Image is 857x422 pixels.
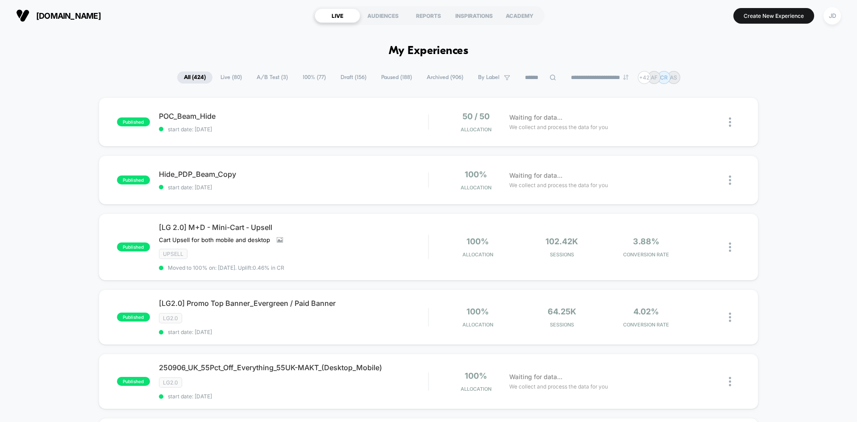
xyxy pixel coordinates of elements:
span: Moved to 100% on: [DATE] . Uplift: 0.46% in CR [168,264,284,271]
button: [DOMAIN_NAME] [13,8,104,23]
img: close [729,117,731,127]
span: start date: [DATE] [159,329,428,335]
img: close [729,242,731,252]
img: close [729,175,731,185]
img: close [729,313,731,322]
span: Allocation [462,251,493,258]
span: [LG 2.0] M+D - Mini-Cart - Upsell [159,223,428,232]
span: By Label [478,74,499,81]
span: Archived ( 906 ) [420,71,470,84]
span: published [117,117,150,126]
span: CONVERSION RATE [606,251,686,258]
span: POC_Beam_Hide [159,112,428,121]
span: start date: [DATE] [159,126,428,133]
p: CR [660,74,668,81]
p: AF [651,74,657,81]
span: Waiting for data... [509,113,562,122]
span: Live ( 80 ) [214,71,249,84]
span: All ( 424 ) [177,71,212,84]
span: LG2.0 [159,313,182,323]
span: Draft ( 156 ) [334,71,373,84]
div: + 42 [638,71,651,84]
div: ACADEMY [497,8,542,23]
span: 102.42k [545,237,578,246]
span: Allocation [461,386,491,392]
button: Create New Experience [733,8,814,24]
span: 100% [466,307,489,316]
img: Visually logo [16,9,29,22]
span: We collect and process the data for you [509,123,608,131]
span: 64.25k [548,307,576,316]
span: start date: [DATE] [159,184,428,191]
span: CONVERSION RATE [606,322,686,328]
span: published [117,242,150,251]
span: published [117,313,150,322]
span: Hide_PDP_Beam_Copy [159,170,428,179]
span: 100% [465,371,487,380]
span: Sessions [522,322,602,328]
span: 50 / 50 [462,112,490,121]
h1: My Experiences [389,45,469,58]
span: Allocation [462,322,493,328]
div: REPORTS [406,8,451,23]
span: A/B Test ( 3 ) [250,71,295,84]
span: LG2.0 [159,377,182,388]
span: [LG2.0] Promo Top Banner_Evergreen / Paid Banner [159,299,428,308]
span: We collect and process the data for you [509,181,608,189]
span: Allocation [461,184,491,191]
p: AS [670,74,677,81]
div: JD [824,7,841,25]
img: close [729,377,731,386]
span: Waiting for data... [509,171,562,180]
img: end [623,75,628,80]
span: Paused ( 188 ) [374,71,419,84]
span: We collect and process the data for you [509,382,608,391]
button: JD [821,7,844,25]
div: INSPIRATIONS [451,8,497,23]
span: 100% ( 77 ) [296,71,333,84]
div: LIVE [315,8,360,23]
span: Upsell [159,249,187,259]
span: Waiting for data... [509,372,562,382]
span: 100% [465,170,487,179]
span: 250906_UK_55Pct_Off_Everything_55UK-MAKT_(Desktop_Mobile) [159,363,428,372]
span: [DOMAIN_NAME] [36,11,101,21]
span: Allocation [461,126,491,133]
div: AUDIENCES [360,8,406,23]
span: published [117,377,150,386]
span: start date: [DATE] [159,393,428,400]
span: Sessions [522,251,602,258]
span: 100% [466,237,489,246]
span: Cart Upsell for both mobile and desktop [159,236,270,243]
span: 3.88% [633,237,659,246]
span: 4.02% [633,307,659,316]
span: published [117,175,150,184]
